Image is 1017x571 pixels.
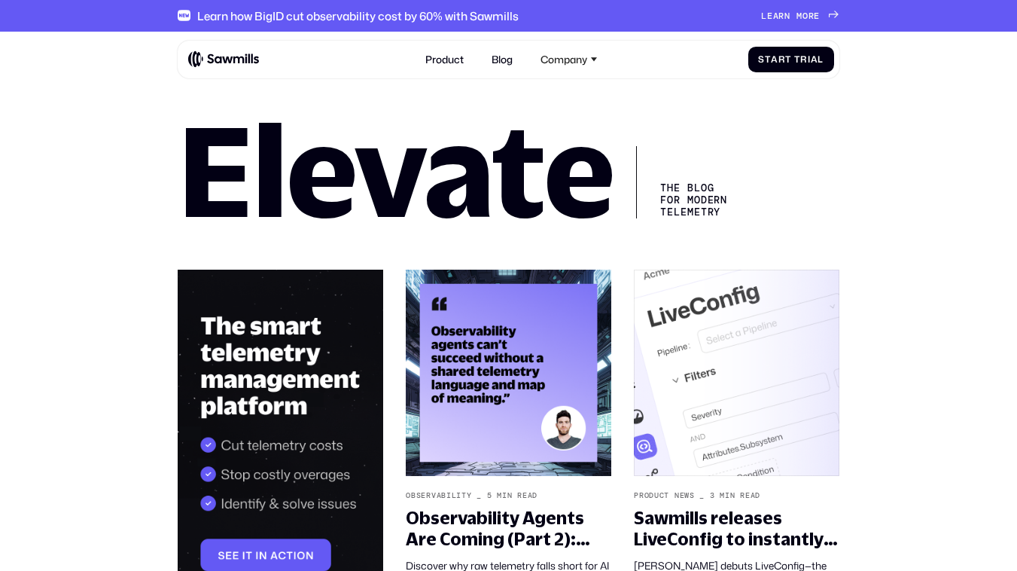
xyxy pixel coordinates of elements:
[771,54,778,65] span: a
[778,54,786,65] span: r
[418,45,471,72] a: Product
[796,11,802,21] span: m
[477,491,482,500] div: _
[487,491,492,500] div: 5
[802,11,808,21] span: o
[178,121,614,218] h1: Elevate
[636,146,738,218] div: The Blog for Modern telemetry
[634,508,839,550] div: Sawmills releases LiveConfig to instantly configure your telemetry pipeline without deployment
[699,491,705,500] div: _
[765,54,771,65] span: t
[808,11,815,21] span: r
[634,491,695,500] div: Product News
[785,54,791,65] span: t
[814,11,820,21] span: e
[533,45,604,72] div: Company
[818,54,824,65] span: l
[767,11,773,21] span: e
[540,53,587,66] div: Company
[794,54,800,65] span: T
[800,54,808,65] span: r
[720,491,760,500] div: min read
[773,11,779,21] span: a
[197,9,519,23] div: Learn how BigID cut observability cost by 60% with Sawmills
[406,508,611,550] div: Observability Agents Are Coming (Part 2): Telemetry Taxonomy and Semantics – The Missing Link
[406,491,471,500] div: Observability
[497,491,537,500] div: min read
[484,45,520,72] a: Blog
[748,46,834,72] a: StartTrial
[784,11,790,21] span: n
[710,491,715,500] div: 3
[758,54,765,65] span: S
[811,54,818,65] span: a
[761,11,767,21] span: L
[761,11,839,21] a: Learnmore
[808,54,811,65] span: i
[778,11,784,21] span: r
